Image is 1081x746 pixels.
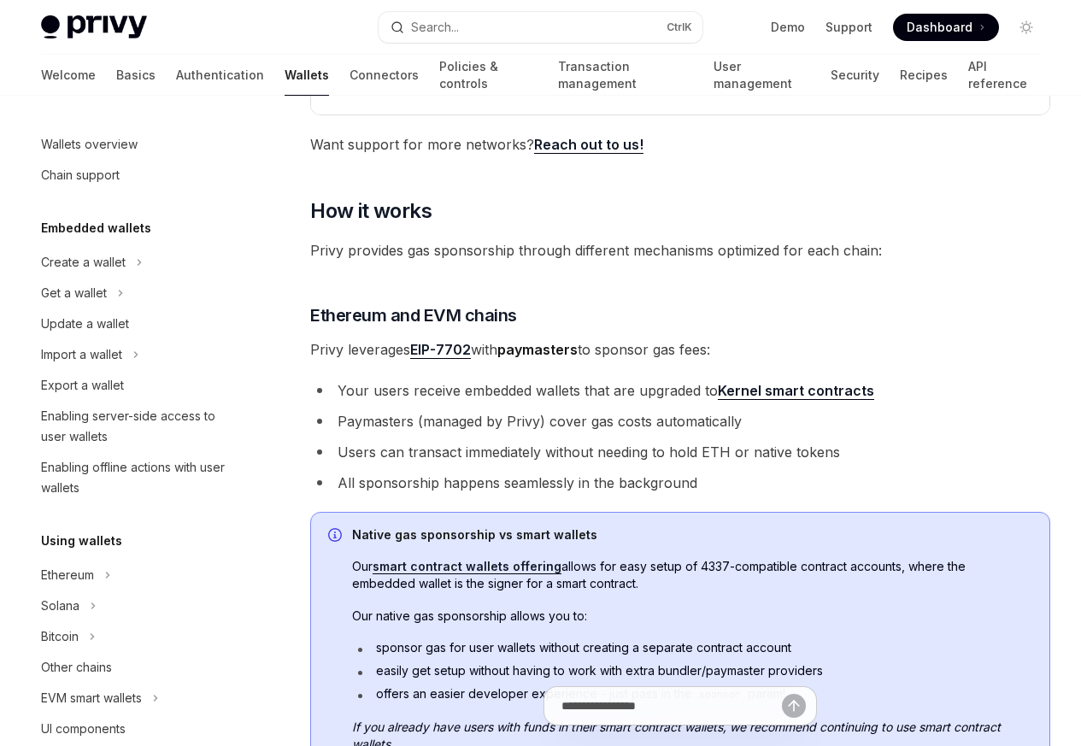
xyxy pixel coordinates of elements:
[373,559,561,574] a: smart contract wallets offering
[41,252,126,273] div: Create a wallet
[41,344,122,365] div: Import a wallet
[27,621,246,652] button: Bitcoin
[310,409,1050,433] li: Paymasters (managed by Privy) cover gas costs automatically
[27,308,246,339] a: Update a wallet
[41,165,120,185] div: Chain support
[27,401,246,452] a: Enabling server-side access to user wallets
[27,339,246,370] button: Import a wallet
[41,719,126,739] div: UI components
[27,652,246,683] a: Other chains
[27,452,246,503] a: Enabling offline actions with user wallets
[310,379,1050,402] li: Your users receive embedded wallets that are upgraded to
[714,55,810,96] a: User management
[667,21,692,34] span: Ctrl K
[41,55,96,96] a: Welcome
[27,247,246,278] button: Create a wallet
[41,531,122,551] h5: Using wallets
[41,626,79,647] div: Bitcoin
[352,639,1032,656] li: sponsor gas for user wallets without creating a separate contract account
[41,15,147,39] img: light logo
[310,338,1050,361] span: Privy leverages with to sponsor gas fees:
[27,370,246,401] a: Export a wallet
[825,19,872,36] a: Support
[41,218,151,238] h5: Embedded wallets
[41,314,129,334] div: Update a wallet
[497,341,578,358] strong: paymasters
[771,19,805,36] a: Demo
[350,55,419,96] a: Connectors
[310,197,432,225] span: How it works
[285,55,329,96] a: Wallets
[718,382,874,400] a: Kernel smart contracts
[41,457,236,498] div: Enabling offline actions with user wallets
[782,694,806,718] button: Send message
[968,55,1040,96] a: API reference
[41,134,138,155] div: Wallets overview
[352,662,1032,679] li: easily get setup without having to work with extra bundler/paymaster providers
[831,55,879,96] a: Security
[534,136,643,154] a: Reach out to us!
[411,17,459,38] div: Search...
[41,657,112,678] div: Other chains
[27,129,246,160] a: Wallets overview
[558,55,694,96] a: Transaction management
[41,375,124,396] div: Export a wallet
[352,558,1032,592] span: Our allows for easy setup of 4337-compatible contract accounts, where the embedded wallet is the ...
[561,687,782,725] input: Ask a question...
[410,341,471,359] a: EIP-7702
[352,608,1032,625] span: Our native gas sponsorship allows you to:
[900,55,948,96] a: Recipes
[41,688,142,708] div: EVM smart wallets
[310,303,517,327] span: Ethereum and EVM chains
[41,596,79,616] div: Solana
[27,160,246,191] a: Chain support
[310,132,1050,156] span: Want support for more networks?
[176,55,264,96] a: Authentication
[1013,14,1040,41] button: Toggle dark mode
[41,406,236,447] div: Enabling server-side access to user wallets
[27,590,246,621] button: Solana
[310,238,1050,262] span: Privy provides gas sponsorship through different mechanisms optimized for each chain:
[27,683,246,714] button: EVM smart wallets
[439,55,538,96] a: Policies & controls
[379,12,702,43] button: Search...CtrlK
[116,55,156,96] a: Basics
[27,278,246,308] button: Get a wallet
[27,560,246,590] button: Ethereum
[41,283,107,303] div: Get a wallet
[41,565,94,585] div: Ethereum
[352,527,597,542] strong: Native gas sponsorship vs smart wallets
[27,714,246,744] a: UI components
[893,14,999,41] a: Dashboard
[310,440,1050,464] li: Users can transact immediately without needing to hold ETH or native tokens
[907,19,972,36] span: Dashboard
[328,528,345,545] svg: Info
[310,471,1050,495] li: All sponsorship happens seamlessly in the background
